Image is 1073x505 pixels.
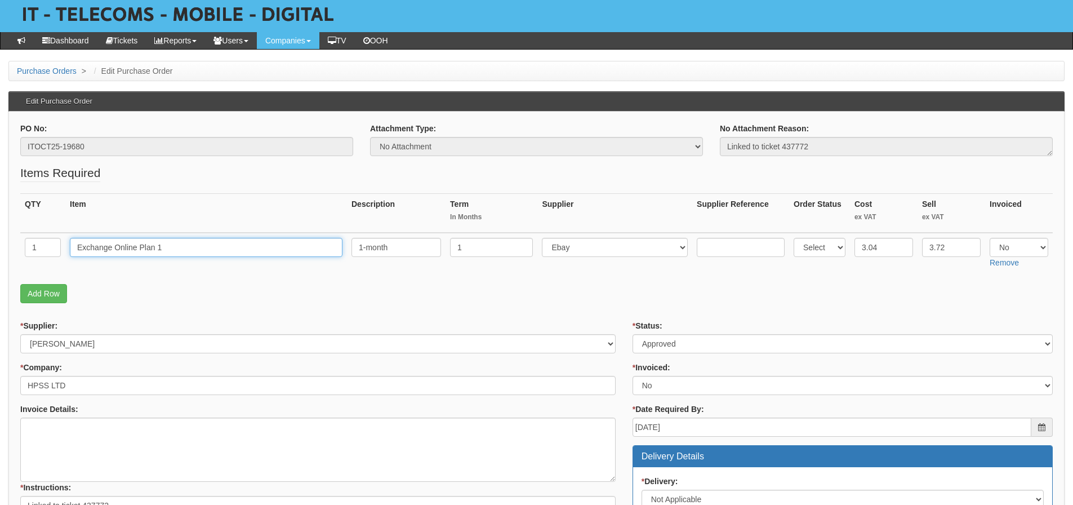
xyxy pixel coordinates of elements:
[79,67,89,76] span: >
[146,32,205,49] a: Reports
[257,32,319,49] a: Companies
[918,193,985,233] th: Sell
[20,92,98,111] h3: Edit Purchase Order
[97,32,146,49] a: Tickets
[450,212,533,222] small: In Months
[20,123,47,134] label: PO No:
[692,193,789,233] th: Supplier Reference
[34,32,97,49] a: Dashboard
[347,193,446,233] th: Description
[20,320,57,331] label: Supplier:
[20,482,71,493] label: Instructions:
[20,404,78,415] label: Invoice Details:
[370,123,436,134] label: Attachment Type:
[642,451,1044,462] h3: Delivery Details
[91,65,173,77] li: Edit Purchase Order
[720,123,809,134] label: No Attachment Reason:
[850,193,918,233] th: Cost
[319,32,355,49] a: TV
[922,212,981,222] small: ex VAT
[985,193,1053,233] th: Invoiced
[720,137,1053,156] textarea: Linked to ticket 437772
[854,212,913,222] small: ex VAT
[20,193,65,233] th: QTY
[537,193,692,233] th: Supplier
[355,32,397,49] a: OOH
[990,258,1019,267] a: Remove
[20,362,62,373] label: Company:
[20,165,100,182] legend: Items Required
[789,193,850,233] th: Order Status
[205,32,257,49] a: Users
[65,193,347,233] th: Item
[20,284,67,303] a: Add Row
[633,362,670,373] label: Invoiced:
[642,476,678,487] label: Delivery:
[446,193,537,233] th: Term
[17,67,77,76] a: Purchase Orders
[633,404,704,415] label: Date Required By:
[633,320,662,331] label: Status:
